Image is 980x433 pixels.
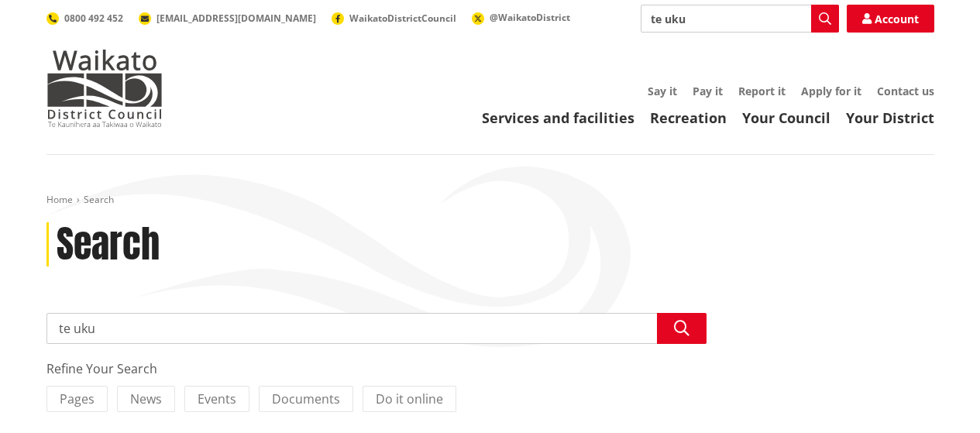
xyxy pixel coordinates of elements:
div: Refine Your Search [46,359,707,378]
a: Services and facilities [482,108,634,127]
span: Events [198,390,236,407]
a: Home [46,193,73,206]
span: Search [84,193,114,206]
a: [EMAIL_ADDRESS][DOMAIN_NAME] [139,12,316,25]
img: Waikato District Council - Te Kaunihera aa Takiwaa o Waikato [46,50,163,127]
nav: breadcrumb [46,194,934,207]
a: Contact us [877,84,934,98]
span: News [130,390,162,407]
h1: Search [57,222,160,267]
span: @WaikatoDistrict [490,11,570,24]
a: Account [847,5,934,33]
a: Your District [846,108,934,127]
span: Do it online [376,390,443,407]
a: @WaikatoDistrict [472,11,570,24]
a: Pay it [693,84,723,98]
span: WaikatoDistrictCouncil [349,12,456,25]
input: Search input [46,313,707,344]
a: 0800 492 452 [46,12,123,25]
a: Your Council [742,108,830,127]
a: Say it [648,84,677,98]
input: Search input [641,5,839,33]
a: WaikatoDistrictCouncil [332,12,456,25]
span: 0800 492 452 [64,12,123,25]
a: Apply for it [801,84,861,98]
span: Documents [272,390,340,407]
a: Report it [738,84,786,98]
a: Recreation [650,108,727,127]
span: Pages [60,390,95,407]
span: [EMAIL_ADDRESS][DOMAIN_NAME] [156,12,316,25]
